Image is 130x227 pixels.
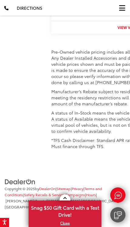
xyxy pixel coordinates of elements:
span: | [5,198,119,209]
a: DealerOn Home Page [39,186,56,191]
span: Copyright © 2025 [5,186,35,191]
a: DealerOn [5,178,36,184]
img: DealerOn [5,179,36,185]
span: | [85,192,96,197]
span: Snag $50 Gift Card with a Test Drive! [29,201,101,220]
span: [GEOGRAPHIC_DATA] [5,204,42,209]
span: | [PERSON_NAME] Toyota [5,192,97,203]
span: | [23,192,85,197]
span: | [5,186,102,197]
span: by [35,186,56,191]
a: Terms and Conditions [5,186,102,197]
a: Hours [86,192,96,197]
a: Safety Recalls & Service Campaigns, Opens in a new tab [24,192,85,197]
a: Sitemap [56,186,71,191]
a: Privacy [72,186,84,191]
span: | [56,186,71,191]
a: Text Us [110,207,125,222]
a: Live Chat [110,187,125,203]
a: Directions [12,0,46,16]
span: | [71,186,84,191]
